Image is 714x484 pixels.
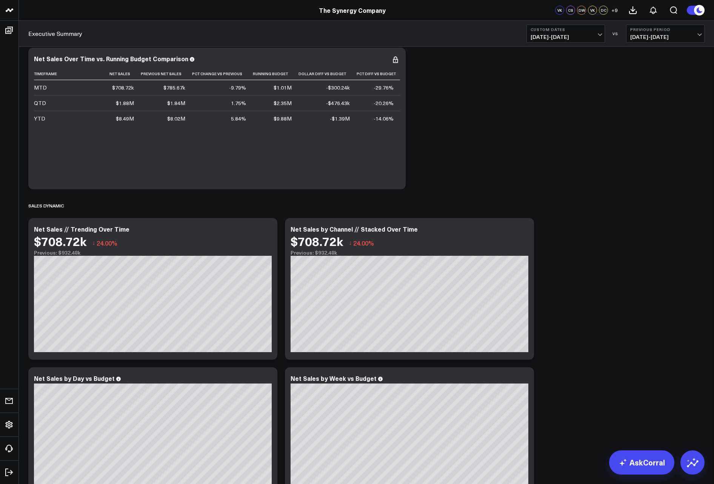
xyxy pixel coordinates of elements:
div: $1.84M [167,99,185,107]
div: Previous: $932.48k [34,250,272,256]
th: Timeframe [34,68,109,80]
div: $1.88M [116,99,134,107]
div: Net Sales Over Time vs. Running Budget Comparison [34,54,188,63]
div: $1.01M [274,84,292,91]
div: Net Sales by Week vs Budget [291,374,377,382]
span: ↓ [92,238,95,248]
span: ↓ [349,238,352,248]
span: 24.00% [97,239,117,247]
div: Net Sales // Trending Over Time [34,225,129,233]
div: -$300.24k [326,84,350,91]
div: $8.49M [116,115,134,122]
div: Net Sales by Day vs Budget [34,374,115,382]
div: 1.75% [231,99,246,107]
b: Custom Dates [531,27,601,32]
th: Pct Change Vs Previous [192,68,253,80]
div: DC [599,6,608,15]
div: $708.72k [112,84,134,91]
div: MTD [34,84,47,91]
div: $9.88M [274,115,292,122]
div: VK [555,6,564,15]
button: +9 [610,6,619,15]
div: $8.02M [167,115,185,122]
div: VK [588,6,597,15]
div: $708.72k [34,234,86,248]
div: VS [609,31,622,36]
div: $785.67k [163,84,185,91]
div: Net Sales by Channel // Stacked Over Time [291,225,418,233]
div: -$476.43k [326,99,350,107]
span: + 9 [611,8,618,13]
b: Previous Period [630,27,700,32]
div: -9.79% [229,84,246,91]
div: Sales Dynamic [28,197,64,214]
th: Previous Net Sales [141,68,192,80]
div: DW [577,6,586,15]
a: Executive Summary [28,29,82,38]
div: Previous: $932.48k [291,250,528,256]
span: [DATE] - [DATE] [630,34,700,40]
th: Net Sales [109,68,141,80]
span: 24.00% [353,239,374,247]
a: AskCorral [609,450,674,475]
div: -14.06% [374,115,394,122]
th: Dollar Diff Vs Budget [299,68,357,80]
div: YTD [34,115,45,122]
div: -$1.39M [330,115,350,122]
div: -29.76% [374,84,394,91]
th: Pct Diff Vs Budget [357,68,400,80]
button: Previous Period[DATE]-[DATE] [626,25,705,43]
div: $708.72k [291,234,343,248]
div: QTD [34,99,46,107]
div: $2.35M [274,99,292,107]
a: The Synergy Company [319,6,386,14]
div: 5.84% [231,115,246,122]
span: [DATE] - [DATE] [531,34,601,40]
th: Running Budget [253,68,299,80]
div: -20.26% [374,99,394,107]
div: CS [566,6,575,15]
button: Custom Dates[DATE]-[DATE] [526,25,605,43]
